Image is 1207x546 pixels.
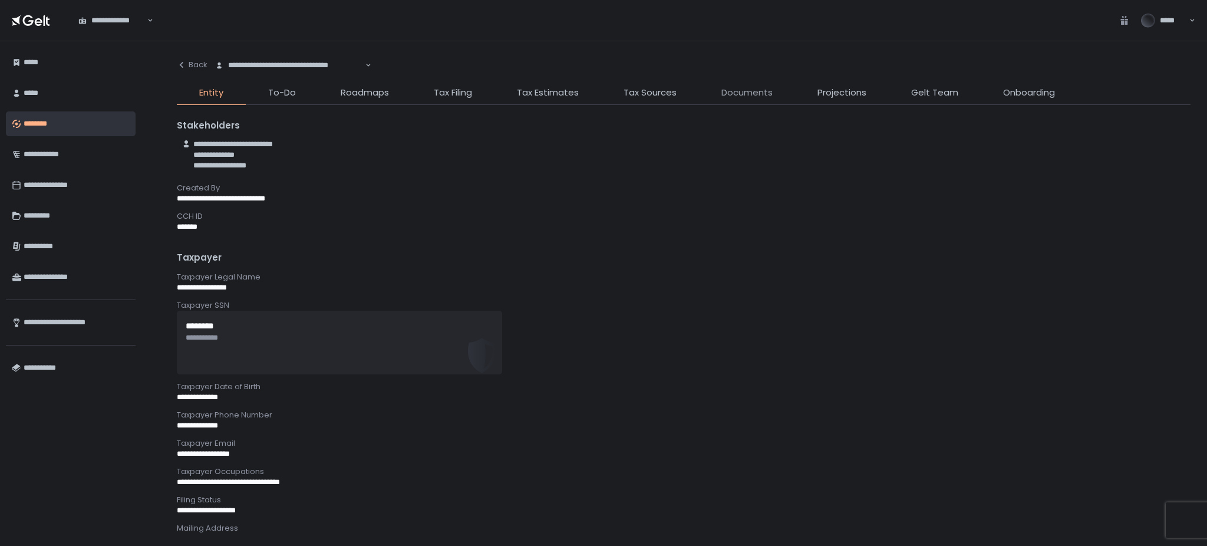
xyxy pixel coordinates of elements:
[177,300,1190,311] div: Taxpayer SSN
[199,86,223,100] span: Entity
[721,86,773,100] span: Documents
[177,119,1190,133] div: Stakeholders
[434,86,472,100] span: Tax Filing
[911,86,958,100] span: Gelt Team
[817,86,866,100] span: Projections
[71,8,153,32] div: Search for option
[177,183,1190,193] div: Created By
[177,438,1190,449] div: Taxpayer Email
[177,211,1190,222] div: CCH ID
[624,86,677,100] span: Tax Sources
[341,86,389,100] span: Roadmaps
[177,410,1190,420] div: Taxpayer Phone Number
[1003,86,1055,100] span: Onboarding
[517,86,579,100] span: Tax Estimates
[268,86,296,100] span: To-Do
[177,466,1190,477] div: Taxpayer Occupations
[207,53,371,78] div: Search for option
[177,60,207,70] div: Back
[177,495,1190,505] div: Filing Status
[177,251,1190,265] div: Taxpayer
[177,381,1190,392] div: Taxpayer Date of Birth
[177,523,1190,534] div: Mailing Address
[177,53,207,77] button: Back
[177,272,1190,282] div: Taxpayer Legal Name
